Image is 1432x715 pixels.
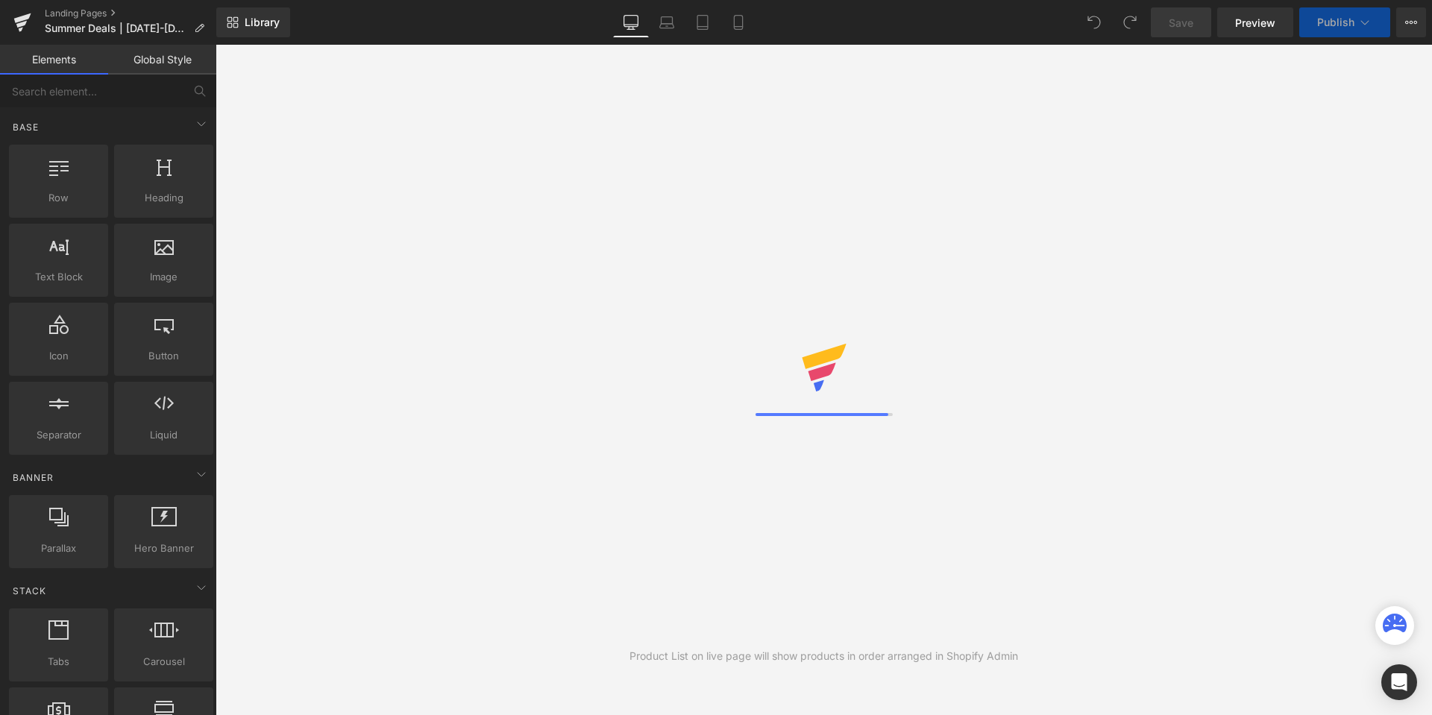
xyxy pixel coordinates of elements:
a: Mobile [720,7,756,37]
span: Base [11,120,40,134]
span: Button [119,348,209,364]
span: Image [119,269,209,285]
span: Banner [11,470,55,485]
a: Global Style [108,45,216,75]
button: Undo [1079,7,1109,37]
a: Laptop [649,7,685,37]
span: Preview [1235,15,1275,31]
a: Preview [1217,7,1293,37]
span: Row [13,190,104,206]
a: New Library [216,7,290,37]
span: Icon [13,348,104,364]
a: Desktop [613,7,649,37]
button: Redo [1115,7,1145,37]
a: Tablet [685,7,720,37]
div: Product List on live page will show products in order arranged in Shopify Admin [629,648,1018,664]
span: Heading [119,190,209,206]
span: Parallax [13,541,104,556]
button: More [1396,7,1426,37]
button: Publish [1299,7,1390,37]
span: Carousel [119,654,209,670]
span: Separator [13,427,104,443]
span: Hero Banner [119,541,209,556]
span: Library [245,16,280,29]
a: Landing Pages [45,7,216,19]
div: Open Intercom Messenger [1381,664,1417,700]
span: Save [1169,15,1193,31]
span: Publish [1317,16,1354,28]
span: Liquid [119,427,209,443]
span: Tabs [13,654,104,670]
span: Text Block [13,269,104,285]
span: Stack [11,584,48,598]
span: Summer Deals | [DATE]-[DATE] [45,22,188,34]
